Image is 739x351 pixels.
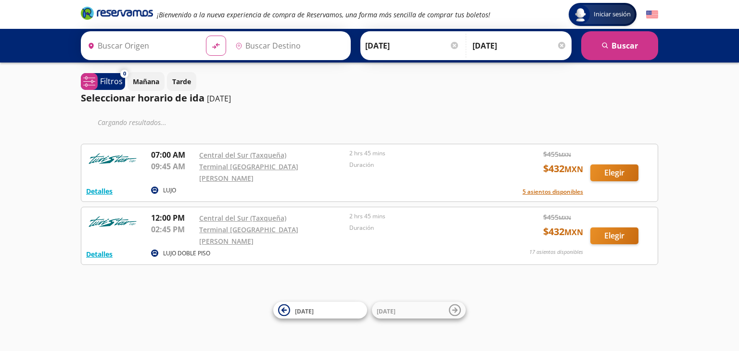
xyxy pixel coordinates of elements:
[365,34,459,58] input: Elegir Fecha
[349,224,495,232] p: Duración
[81,91,204,105] p: Seleccionar horario de ida
[163,249,210,258] p: LUJO DOBLE PISO
[564,227,583,238] small: MXN
[522,188,583,196] button: 5 asientos disponibles
[86,249,113,259] button: Detalles
[123,70,126,78] span: 0
[81,6,153,20] i: Brand Logo
[151,149,194,161] p: 07:00 AM
[559,151,571,158] small: MXN
[157,10,490,19] em: ¡Bienvenido a la nueva experiencia de compra de Reservamos, una forma más sencilla de comprar tus...
[349,149,495,158] p: 2 hrs 45 mins
[98,118,166,127] em: Cargando resultados ...
[81,73,125,90] button: 0Filtros
[559,214,571,221] small: MXN
[100,75,123,87] p: Filtros
[167,72,196,91] button: Tarde
[199,150,286,160] a: Central del Sur (Taxqueña)
[581,31,658,60] button: Buscar
[199,213,286,223] a: Central del Sur (Taxqueña)
[543,149,571,159] span: $ 455
[349,212,495,221] p: 2 hrs 45 mins
[84,34,198,58] input: Buscar Origen
[231,34,346,58] input: Buscar Destino
[646,9,658,21] button: English
[127,72,165,91] button: Mañana
[590,227,638,244] button: Elegir
[273,302,367,319] button: [DATE]
[543,162,583,176] span: $ 432
[163,186,176,195] p: LUJO
[564,164,583,175] small: MXN
[543,225,583,239] span: $ 432
[151,161,194,172] p: 09:45 AM
[151,212,194,224] p: 12:00 PM
[295,307,314,315] span: [DATE]
[529,248,583,256] p: 17 asientos disponibles
[86,186,113,196] button: Detalles
[86,149,139,168] img: RESERVAMOS
[199,225,298,246] a: Terminal [GEOGRAPHIC_DATA][PERSON_NAME]
[543,212,571,222] span: $ 455
[372,302,466,319] button: [DATE]
[133,76,159,87] p: Mañana
[590,10,635,19] span: Iniciar sesión
[199,162,298,183] a: Terminal [GEOGRAPHIC_DATA][PERSON_NAME]
[81,6,153,23] a: Brand Logo
[349,161,495,169] p: Duración
[472,34,567,58] input: Opcional
[151,224,194,235] p: 02:45 PM
[172,76,191,87] p: Tarde
[86,212,139,231] img: RESERVAMOS
[377,307,395,315] span: [DATE]
[590,164,638,181] button: Elegir
[207,93,231,104] p: [DATE]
